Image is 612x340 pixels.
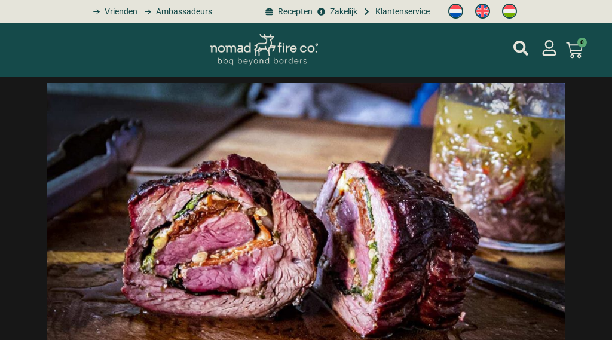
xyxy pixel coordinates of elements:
[496,1,523,22] a: Switch to Hongaars
[502,4,517,19] img: Hongaars
[140,5,212,18] a: grill bill ambassadors
[577,38,587,47] span: 0
[102,5,137,18] span: Vrienden
[210,34,318,66] img: Nomad Logo
[88,5,137,18] a: grill bill vrienden
[552,35,597,66] a: 0
[475,4,490,19] img: Engels
[275,5,313,18] span: Recepten
[448,4,463,19] img: Nederlands
[316,5,357,18] a: grill bill zakeljk
[513,41,528,56] a: mijn account
[469,1,496,22] a: Switch to Engels
[327,5,357,18] span: Zakelijk
[372,5,430,18] span: Klantenservice
[541,40,557,56] a: mijn account
[264,5,313,18] a: BBQ recepten
[153,5,212,18] span: Ambassadeurs
[360,5,429,18] a: grill bill klantenservice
